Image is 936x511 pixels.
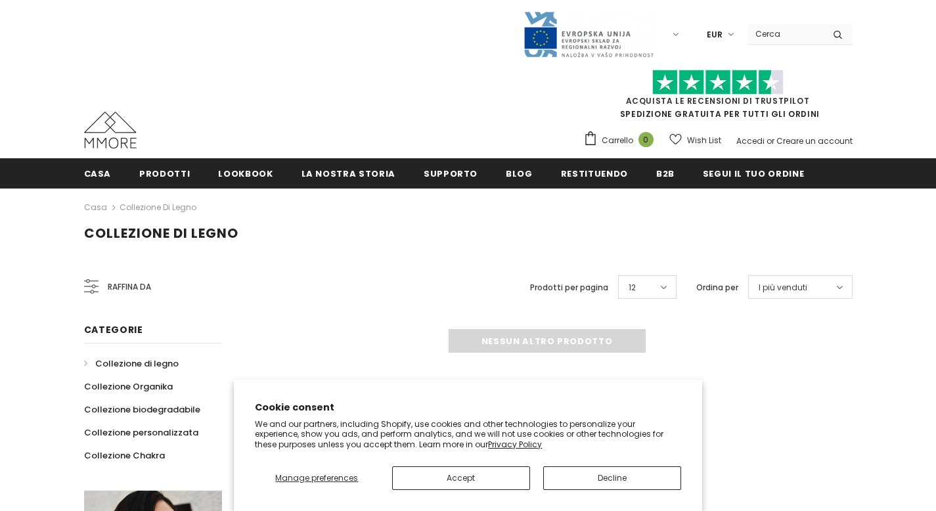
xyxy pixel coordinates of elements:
[767,135,774,146] span: or
[108,280,151,294] span: Raffina da
[84,398,200,421] a: Collezione biodegradabile
[255,419,681,450] p: We and our partners, including Shopify, use cookies and other technologies to personalize your ex...
[301,167,395,180] span: La nostra storia
[84,375,173,398] a: Collezione Organika
[301,158,395,188] a: La nostra storia
[424,167,478,180] span: supporto
[561,167,628,180] span: Restituendo
[583,131,660,150] a: Carrello 0
[656,167,675,180] span: B2B
[218,158,273,188] a: Lookbook
[523,11,654,58] img: Javni Razpis
[506,158,533,188] a: Blog
[392,466,530,490] button: Accept
[523,28,654,39] a: Javni Razpis
[84,426,198,439] span: Collezione personalizzata
[638,132,654,147] span: 0
[84,380,173,393] span: Collezione Organika
[255,401,681,414] h2: Cookie consent
[669,129,721,152] a: Wish List
[703,167,804,180] span: Segui il tuo ordine
[84,444,165,467] a: Collezione Chakra
[759,281,807,294] span: I più venduti
[703,158,804,188] a: Segui il tuo ordine
[84,323,143,336] span: Categorie
[84,403,200,416] span: Collezione biodegradabile
[776,135,853,146] a: Creare un account
[747,24,823,43] input: Search Site
[629,281,636,294] span: 12
[275,472,358,483] span: Manage preferences
[95,357,179,370] span: Collezione di legno
[424,158,478,188] a: supporto
[84,421,198,444] a: Collezione personalizzata
[696,281,738,294] label: Ordina per
[84,167,112,180] span: Casa
[84,158,112,188] a: Casa
[139,158,190,188] a: Prodotti
[561,158,628,188] a: Restituendo
[84,200,107,215] a: Casa
[84,352,179,375] a: Collezione di legno
[84,224,238,242] span: Collezione di legno
[120,202,196,213] a: Collezione di legno
[626,95,810,106] a: Acquista le recensioni di TrustPilot
[736,135,765,146] a: Accedi
[139,167,190,180] span: Prodotti
[707,28,723,41] span: EUR
[602,134,633,147] span: Carrello
[652,70,784,95] img: Fidati di Pilot Stars
[583,76,853,120] span: SPEDIZIONE GRATUITA PER TUTTI GLI ORDINI
[687,134,721,147] span: Wish List
[530,281,608,294] label: Prodotti per pagina
[218,167,273,180] span: Lookbook
[506,167,533,180] span: Blog
[543,466,681,490] button: Decline
[84,449,165,462] span: Collezione Chakra
[488,439,542,450] a: Privacy Policy
[84,112,137,148] img: Casi MMORE
[656,158,675,188] a: B2B
[255,466,378,490] button: Manage preferences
